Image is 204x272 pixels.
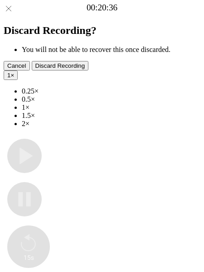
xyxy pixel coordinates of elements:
[22,87,200,95] li: 0.25×
[4,24,200,37] h2: Discard Recording?
[87,3,117,13] a: 00:20:36
[22,120,200,128] li: 2×
[22,112,200,120] li: 1.5×
[4,61,30,70] button: Cancel
[22,103,200,112] li: 1×
[32,61,89,70] button: Discard Recording
[7,72,10,79] span: 1
[4,70,18,80] button: 1×
[22,46,200,54] li: You will not be able to recover this once discarded.
[22,95,200,103] li: 0.5×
